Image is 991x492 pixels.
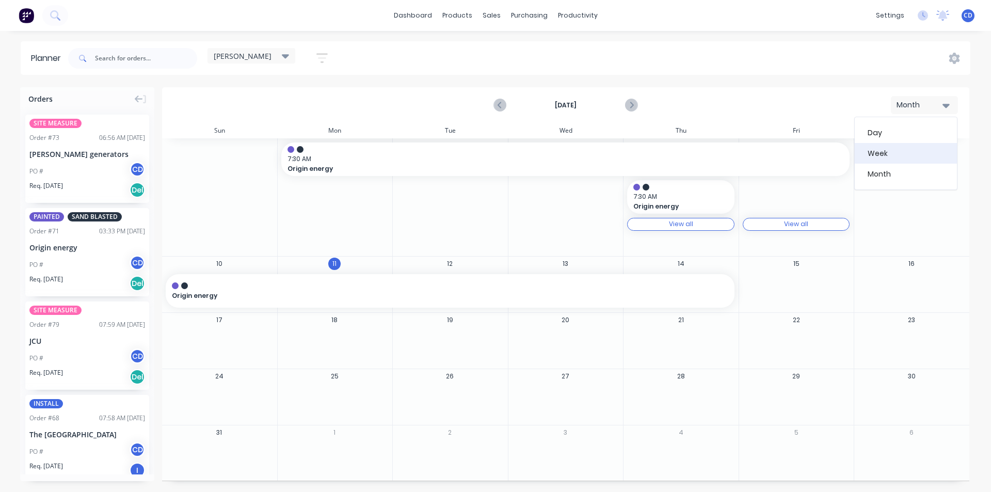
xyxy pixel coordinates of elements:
div: purchasing [506,8,553,23]
span: SITE MEASURE [29,119,82,128]
button: 11 [328,258,341,270]
span: Orders [28,93,53,104]
div: PO # [29,260,43,269]
div: Tue [392,123,508,138]
div: [PERSON_NAME] generators [29,149,145,160]
div: 07:59 AM [DATE] [99,320,145,329]
img: Factory [19,8,34,23]
div: productivity [553,8,603,23]
span: Origin energy [633,202,718,211]
button: 5 [790,426,803,438]
div: Order # 71 [29,227,59,236]
button: 17 [213,314,226,326]
span: SITE MEASURE [29,306,82,315]
div: PO # [29,354,43,363]
div: products [437,8,477,23]
button: 10 [213,258,226,270]
div: Order # 73 [29,133,59,142]
button: 31 [213,426,226,438]
div: CD [130,162,145,177]
div: Wed [508,123,624,138]
span: Origin energy [287,164,788,173]
span: CD [964,11,972,20]
span: Req. [DATE] [29,368,63,377]
div: Origin energy [29,242,145,253]
div: 7:30 AMOrigin energy [627,180,734,214]
span: Req. [DATE] [29,181,63,191]
div: Del [130,276,145,291]
button: 6 [905,426,918,438]
button: 27 [560,370,572,383]
div: Order # 79 [29,320,59,329]
button: 20 [560,314,572,326]
span: INSTALL [29,399,63,408]
div: sales [477,8,506,23]
div: Del [130,369,145,385]
button: 21 [675,314,687,326]
button: 29 [790,370,803,383]
div: I [130,463,145,478]
div: PO # [29,447,43,456]
div: CD [130,442,145,457]
button: 24 [213,370,226,383]
div: Day [855,122,957,143]
button: 14 [675,258,687,270]
span: Origin energy [172,291,673,300]
button: 25 [328,370,341,383]
span: 7:30 AM [633,192,723,201]
button: 4 [675,426,687,438]
button: 19 [444,314,456,326]
div: Month [897,100,944,110]
button: 1 [328,426,341,438]
button: 18 [328,314,341,326]
input: Search for orders... [95,48,197,69]
div: Fri [739,123,854,138]
div: PO # [29,167,43,176]
button: Next page [625,99,637,112]
span: SAND BLASTED [68,212,122,221]
strong: [DATE] [514,101,617,110]
button: 26 [444,370,456,383]
span: [PERSON_NAME] [214,51,271,61]
span: Req. [DATE] [29,275,63,284]
a: dashboard [389,8,437,23]
button: 13 [560,258,572,270]
div: 03:33 PM [DATE] [99,227,145,236]
div: View all [669,220,693,228]
button: 16 [905,258,918,270]
div: Thu [623,123,739,138]
div: View all [784,220,808,228]
div: Order # 68 [29,414,59,423]
div: The [GEOGRAPHIC_DATA] [29,429,145,440]
div: JCU [29,336,145,346]
button: 23 [905,314,918,326]
button: Month [891,96,958,114]
span: Req. [DATE] [29,462,63,471]
button: 3 [560,426,572,438]
span: PAINTED [29,212,64,221]
div: CD [130,348,145,364]
button: Previous page [494,99,506,112]
button: 2 [444,426,456,438]
button: 30 [905,370,918,383]
button: 28 [675,370,687,383]
div: Week [855,143,957,164]
span: 7:30 AM [287,154,839,164]
div: Del [130,182,145,198]
button: 12 [444,258,456,270]
div: CD [130,255,145,271]
div: settings [871,8,909,23]
div: Sun [162,123,277,138]
button: 15 [790,258,803,270]
div: 06:56 AM [DATE] [99,133,145,142]
div: Month [855,164,957,184]
button: 22 [790,314,803,326]
div: Planner [31,52,66,65]
div: Origin energy [166,274,734,308]
div: 7:30 AMOrigin energy [281,142,850,176]
div: Mon [277,123,393,138]
div: 07:58 AM [DATE] [99,414,145,423]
